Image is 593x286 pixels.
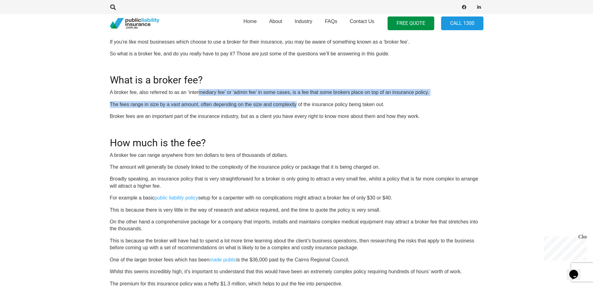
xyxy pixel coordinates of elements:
[110,195,483,201] p: For example a basic setup for a carpenter with no complications might attract a broker fee of onl...
[269,19,282,24] span: About
[155,195,198,200] a: public liability policy
[209,257,236,262] a: made public
[107,4,120,10] a: Search
[110,256,483,263] p: One of the larger broker fees which has been is the $36,000 paid by the Cairns Regional Council.
[110,176,483,190] p: Broadly speaking, an insurance policy that is very straightforward for a broker is only going to ...
[110,89,483,96] p: A broker fee, also referred to as an ‘intermediary fee’ or ‘admin fee’ in some cases, is a fee th...
[288,12,318,35] a: Industry
[2,2,43,45] div: Chat live with an agent now!Close
[388,16,434,30] a: FREE QUOTE
[110,39,483,45] p: If you’re like most businesses which choose to use a broker for their insurance, you may be aware...
[110,237,483,251] p: This is because the broker will have had to spend a lot more time learning about the client’s bus...
[343,12,380,35] a: Contact Us
[110,268,483,275] p: Whilst this seems incredibly high, it’s important to understand that this would have been an extr...
[243,19,257,24] span: Home
[110,152,483,159] p: A broker fee can range anywhere from ten dollars to tens of thousands of dollars.
[460,3,468,12] a: Facebook
[110,164,483,171] p: The amount will generally be closely linked to the complexity of the insurance policy or package ...
[541,234,587,260] iframe: chat widget
[318,12,343,35] a: FAQs
[110,129,483,149] h2: How much is the fee?
[350,19,374,24] span: Contact Us
[237,12,263,35] a: Home
[110,50,483,57] p: So what is a broker fee, and do you really have to pay it? Those are just some of the questions w...
[441,16,483,30] a: Call 1300
[110,218,483,232] p: On the other hand a comprehensive package for a company that imports, installs and maintains comp...
[325,19,337,24] span: FAQs
[567,261,587,280] iframe: chat widget
[475,3,483,12] a: LinkedIn
[110,101,483,108] p: The fees range in size by a vast amount, often depending on the size and complexity of the insura...
[110,113,483,120] p: Broker fees are an important part of the insurance industry, but as a client you have every right...
[110,67,483,86] h2: What is a broker fee?
[110,207,483,213] p: This is because there is very little in the way of research and advice required, and the time to ...
[294,19,312,24] span: Industry
[263,12,289,35] a: About
[110,18,159,29] a: pli_logotransparent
